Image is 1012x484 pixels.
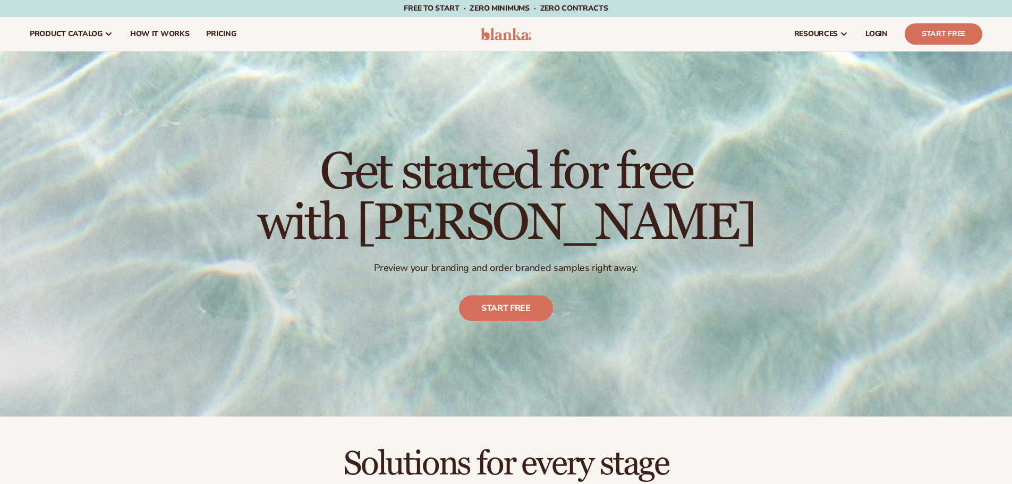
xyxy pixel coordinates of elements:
a: Start free [459,295,553,321]
img: logo [481,28,531,40]
a: pricing [198,17,244,51]
a: product catalog [21,17,122,51]
span: How It Works [130,30,190,38]
span: LOGIN [865,30,888,38]
h2: Solutions for every stage [30,446,982,482]
a: How It Works [122,17,198,51]
a: Start Free [905,23,982,45]
span: product catalog [30,30,103,38]
p: Preview your branding and order branded samples right away. [257,262,755,274]
span: resources [794,30,838,38]
a: LOGIN [857,17,896,51]
h1: Get started for free with [PERSON_NAME] [257,147,755,249]
span: Free to start · ZERO minimums · ZERO contracts [404,3,608,13]
a: resources [786,17,857,51]
span: pricing [206,30,236,38]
